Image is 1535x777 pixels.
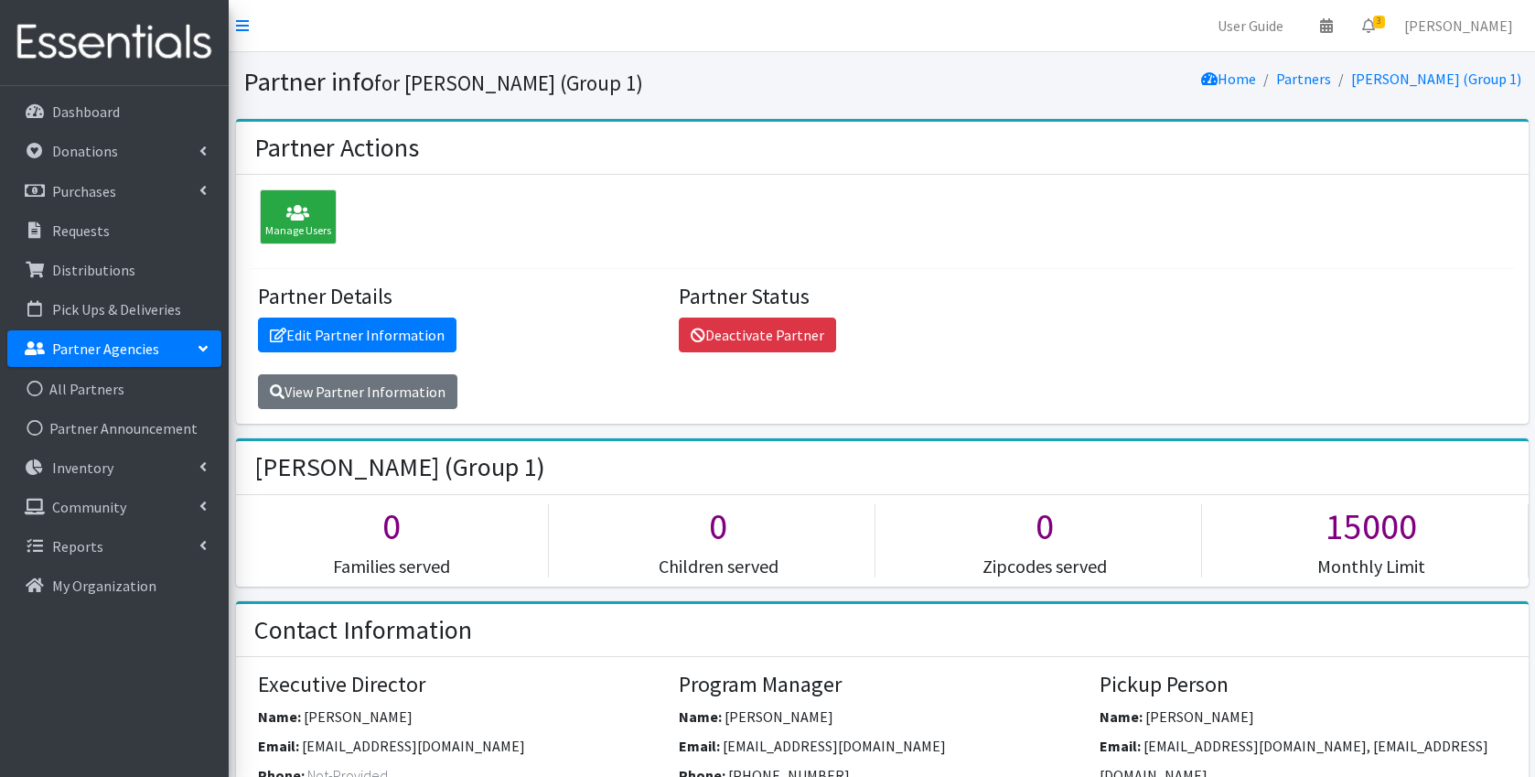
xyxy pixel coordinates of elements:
[1145,707,1254,726] span: [PERSON_NAME]
[679,318,836,352] a: Deactivate Partner
[52,498,126,516] p: Community
[723,737,946,755] span: [EMAIL_ADDRESS][DOMAIN_NAME]
[52,103,120,121] p: Dashboard
[52,221,110,240] p: Requests
[254,452,545,483] h2: [PERSON_NAME] (Group 1)
[7,371,221,407] a: All Partners
[7,449,221,486] a: Inventory
[258,735,299,757] label: Email:
[52,340,159,358] p: Partner Agencies
[679,735,720,757] label: Email:
[679,672,1086,698] h4: Program Manager
[563,504,875,548] h1: 0
[679,284,1086,310] h4: Partner Status
[52,577,156,595] p: My Organization
[7,93,221,130] a: Dashboard
[258,318,456,352] a: Edit Partner Information
[7,291,221,328] a: Pick Ups & Deliveries
[889,556,1201,577] h5: Zipcodes served
[1216,504,1528,548] h1: 15000
[52,300,181,318] p: Pick Ups & Deliveries
[52,459,113,477] p: Inventory
[52,182,116,200] p: Purchases
[1347,7,1390,44] a: 3
[302,737,525,755] span: [EMAIL_ADDRESS][DOMAIN_NAME]
[243,66,875,98] h1: Partner info
[52,261,135,279] p: Distributions
[7,330,221,367] a: Partner Agencies
[258,374,457,409] a: View Partner Information
[679,706,722,728] label: Name:
[7,410,221,447] a: Partner Announcement
[258,706,301,728] label: Name:
[7,528,221,565] a: Reports
[7,173,221,210] a: Purchases
[1100,735,1141,757] label: Email:
[258,672,665,698] h4: Executive Director
[254,615,472,646] h2: Contact Information
[1100,672,1507,698] h4: Pickup Person
[7,567,221,604] a: My Organization
[254,133,419,164] h2: Partner Actions
[1100,706,1143,728] label: Name:
[251,210,337,229] a: Manage Users
[304,707,413,726] span: [PERSON_NAME]
[563,556,875,577] h5: Children served
[374,70,643,96] small: for [PERSON_NAME] (Group 1)
[258,284,665,310] h4: Partner Details
[7,12,221,73] img: HumanEssentials
[1351,70,1521,88] a: [PERSON_NAME] (Group 1)
[260,189,337,244] div: Manage Users
[52,142,118,160] p: Donations
[7,212,221,249] a: Requests
[725,707,833,726] span: [PERSON_NAME]
[7,133,221,169] a: Donations
[1373,16,1385,28] span: 3
[7,252,221,288] a: Distributions
[1276,70,1331,88] a: Partners
[7,489,221,525] a: Community
[1203,7,1298,44] a: User Guide
[52,537,103,556] p: Reports
[1201,70,1256,88] a: Home
[1390,7,1528,44] a: [PERSON_NAME]
[236,556,548,577] h5: Families served
[1216,556,1528,577] h5: Monthly Limit
[236,504,548,548] h1: 0
[889,504,1201,548] h1: 0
